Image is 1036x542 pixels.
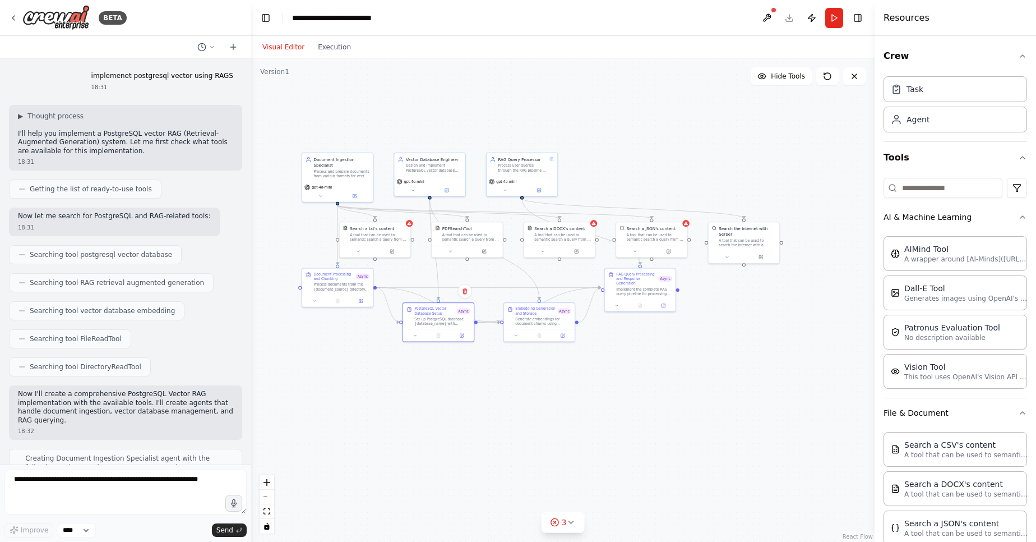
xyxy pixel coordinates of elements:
span: Getting the list of ready-to-use tools [30,185,152,194]
span: Searching tool postgresql vector database [30,250,172,259]
g: Edge from 5fc5385a-ee74-4133-b7d1-1ebb69b5bda1 to bab23644-1426-4e82-86db-a2833ef7752b [427,200,441,300]
button: AI & Machine Learning [884,203,1027,232]
button: Open in side panel [654,302,673,309]
img: Logo [22,5,90,30]
span: Improve [21,526,48,535]
div: Embedding Generation and Storage [515,306,557,315]
button: Open in side panel [744,254,777,260]
span: Creating Document Ingestion Specialist agent with the following tools: Search a txt's content, Se... [25,454,233,481]
button: Open in side panel [522,187,555,194]
p: A tool that can be used to semantic search a query from a JSON's content. [904,529,1028,538]
div: A tool that can be used to semantic search a query from a JSON's content. [627,233,684,242]
button: No output available [325,297,350,304]
g: Edge from bab23644-1426-4e82-86db-a2833ef7752b to 0fc00c5d-5b8b-4f8f-b346-dabba9ee3dde [478,319,500,325]
div: Task [906,84,923,95]
div: PostgreSQL Vector Database Setup [414,306,456,315]
div: Process user queries through the RAG pipeline by retrieving relevant documents from PostgreSQL ve... [498,163,547,172]
p: A tool that can be used to semantic search a query from a CSV's content. [904,451,1028,460]
button: Improve [4,523,53,538]
button: Open in side panel [652,248,684,255]
img: DOCXSearchTool [528,226,532,230]
div: Vector Database EngineerDesign and implement PostgreSQL vector database schema with pgvector exte... [394,153,466,197]
button: Open in side panel [351,297,371,304]
div: Document Ingestion Specialist [313,157,369,168]
span: gpt-4o-mini [496,180,516,184]
p: Now let me search for PostgreSQL and RAG-related tools: [18,212,211,221]
div: Vector Database Engineer [406,157,462,162]
p: This tool uses OpenAI's Vision API to describe the contents of an image. [904,373,1028,382]
div: Design and implement PostgreSQL vector database schema with pgvector extension. Create optimized ... [406,163,462,172]
button: Click to speak your automation idea [225,495,242,512]
p: Generates images using OpenAI's Dall-E model. [904,294,1028,303]
img: SerperDevTool [712,226,716,230]
button: zoom out [260,490,274,504]
div: Document Processing and Chunking [313,272,355,281]
div: Implement the complete RAG query pipeline for processing user questions about {query_topic}. Conv... [616,287,672,296]
span: Thought process [27,112,84,121]
g: Edge from 5e495a00-c9e9-433c-abdc-811f3e652e33 to 1bc7e415-3014-492a-902a-824178bec8fb [335,205,340,265]
span: ▶ [18,112,23,121]
button: zoom in [260,475,274,490]
div: PostgreSQL Vector Database SetupAsyncSet up PostgreSQL database {database_name} with pgvector ext... [403,302,475,342]
div: Process documents from the {document_source} directory and prepare them for vector storage. Extra... [313,282,369,291]
div: PDFSearchToolPDFSearchToolA tool that can be used to semantic search a query from a PDF's content. [431,222,503,258]
div: Document Processing and ChunkingAsyncProcess documents from the {document_source} directory and p... [302,268,374,307]
div: Set up PostgreSQL database {database_name} with pgvector extension for storing document embedding... [414,317,470,326]
div: TXTSearchToolSearch a txt's contentA tool that can be used to semantic search a query from a txt'... [339,222,411,258]
div: PDFSearchTool [442,226,472,231]
button: No output available [426,332,451,339]
div: 18:31 [91,83,233,91]
button: fit view [260,504,274,519]
div: 18:32 [18,427,233,435]
button: Switch to previous chat [193,40,220,54]
p: I'll help you implement a PostgreSQL vector RAG (Retrieval-Augmented Generation) system. Let me f... [18,130,233,156]
button: Open in side panel [452,332,471,339]
img: CSVSearchTool [891,445,900,454]
g: Edge from 1abae592-4ca1-46d1-969c-250b1fe83617 to f232bb32-8870-45f0-b83a-2a831615e62b [519,199,747,219]
img: DallETool [891,288,900,297]
div: AIMind Tool [904,244,1028,255]
span: Hide Tools [771,72,805,81]
div: Search a CSV's content [904,439,1028,451]
button: Hide right sidebar [850,10,866,26]
div: RAG Query Processor [498,157,547,162]
div: RAG Query Processing and Response GenerationAsyncImplement the complete RAG query pipeline for pr... [604,268,677,312]
button: Open in side panel [431,187,463,194]
button: Start a new chat [224,40,242,54]
button: 3 [542,512,585,533]
img: DOCXSearchTool [891,484,900,493]
g: Edge from 5e495a00-c9e9-433c-abdc-811f3e652e33 to 53dcd3b0-20ae-4627-922d-b4adadf35bd2 [335,205,378,219]
button: No output available [628,302,653,309]
p: implemenet postgresql vector using RAGS [91,72,233,81]
span: Searching tool FileReadTool [30,334,122,343]
img: TXTSearchTool [343,226,348,230]
g: Edge from 1bc7e415-3014-492a-902a-824178bec8fb to bab23644-1426-4e82-86db-a2833ef7752b [377,284,399,325]
p: Now I'll create a comprehensive PostgreSQL Vector RAG implementation with the available tools. I'... [18,390,233,425]
span: gpt-4o-mini [312,185,332,190]
div: Search a txt's content [350,226,394,231]
div: React Flow controls [260,475,274,534]
div: Search a DOCX's content [534,226,585,231]
div: Embedding Generation and StorageAsyncGenerate embeddings for document chunks using {embedding_mod... [503,302,576,342]
g: Edge from 5e495a00-c9e9-433c-abdc-811f3e652e33 to 0b2f22e2-2664-4921-8903-f3f094c3109c [335,205,655,219]
button: Open in side panel [468,248,500,255]
g: Edge from 1bc7e415-3014-492a-902a-824178bec8fb to cdf78d41-5d3c-46c6-ba4e-4426e3da87da [377,284,601,290]
g: Edge from 0fc00c5d-5b8b-4f8f-b346-dabba9ee3dde to cdf78d41-5d3c-46c6-ba4e-4426e3da87da [579,284,601,325]
img: PDFSearchTool [435,226,440,230]
p: No description available [904,333,1000,342]
img: JSONSearchTool [891,523,900,532]
div: 18:31 [18,223,211,232]
div: Process and prepare documents from various formats for vector storage in PostgreSQL. Extract text... [313,169,369,178]
button: Delete node [457,284,472,298]
p: A tool that can be used to semantic search a query from a DOCX's content. [904,490,1028,499]
div: AI & Machine Learning [884,232,1027,398]
span: gpt-4o-mini [404,180,424,184]
img: AIMindTool [891,249,900,258]
div: Crew [884,72,1027,141]
div: Search a JSON's content [904,518,1028,529]
span: Async [457,308,471,314]
button: Open in side panel [560,248,593,255]
span: Searching tool RAG retrieval augmented generation [30,278,204,287]
a: React Flow attribution [843,534,873,540]
div: Document Ingestion SpecialistProcess and prepare documents from various formats for vector storag... [302,153,374,203]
